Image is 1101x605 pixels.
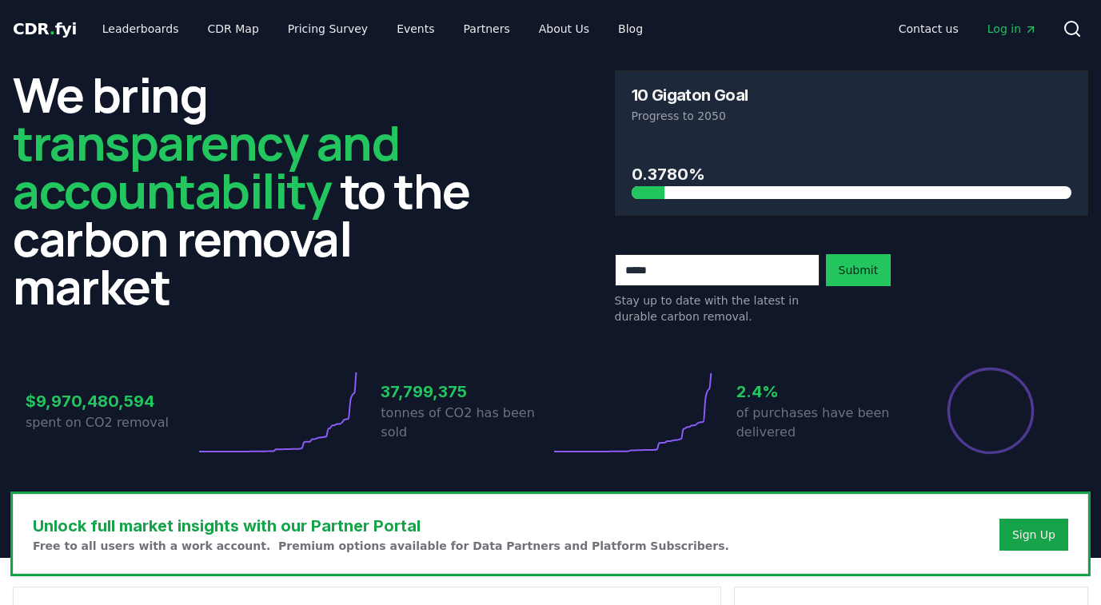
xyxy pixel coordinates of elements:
a: Pricing Survey [275,14,381,43]
a: Contact us [886,14,971,43]
a: CDR.fyi [13,18,77,40]
nav: Main [886,14,1050,43]
span: . [50,19,55,38]
p: spent on CO2 removal [26,413,195,432]
p: Progress to 2050 [632,108,1072,124]
a: Leaderboards [90,14,192,43]
button: Sign Up [999,519,1068,551]
p: Stay up to date with the latest in durable carbon removal. [615,293,820,324]
a: Log in [975,14,1050,43]
button: Submit [826,254,892,286]
a: Events [384,14,447,43]
h2: We bring to the carbon removal market [13,70,487,310]
h3: Unlock full market insights with our Partner Portal [33,514,729,538]
nav: Main [90,14,656,43]
h3: 2.4% [736,380,906,404]
h3: $9,970,480,594 [26,389,195,413]
p: Free to all users with a work account. Premium options available for Data Partners and Platform S... [33,538,729,554]
p: of purchases have been delivered [736,404,906,442]
p: tonnes of CO2 has been sold [381,404,550,442]
h3: 0.3780% [632,162,1072,186]
a: Blog [605,14,656,43]
a: CDR Map [195,14,272,43]
h3: 10 Gigaton Goal [632,87,748,103]
span: CDR fyi [13,19,77,38]
span: transparency and accountability [13,109,399,223]
a: About Us [526,14,602,43]
h3: 37,799,375 [381,380,550,404]
span: Log in [987,21,1037,37]
a: Sign Up [1012,527,1055,543]
div: Percentage of sales delivered [946,366,1035,456]
a: Partners [451,14,523,43]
